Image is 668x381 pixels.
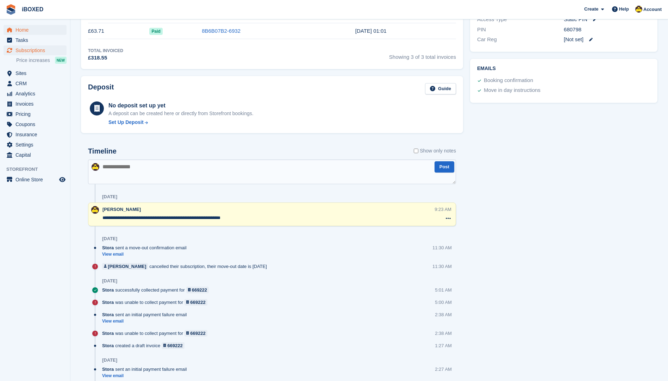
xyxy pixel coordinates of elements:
a: menu [4,140,67,150]
h2: Timeline [88,147,117,155]
td: £63.71 [88,23,149,39]
span: Showing 3 of 3 total invoices [389,48,456,62]
a: 669222 [162,342,185,349]
span: Tasks [15,35,58,45]
div: Static PIN [564,15,650,24]
img: Katie Brown [635,6,642,13]
div: 11:30 AM [432,244,452,251]
div: Move in day instructions [484,86,541,95]
span: Home [15,25,58,35]
span: [PERSON_NAME] [102,207,141,212]
span: CRM [15,79,58,88]
div: was unable to collect payment for [102,299,211,306]
div: [DATE] [102,236,117,242]
a: menu [4,119,67,129]
div: Access Type [477,15,564,24]
a: View email [102,318,190,324]
span: Account [643,6,662,13]
span: Settings [15,140,58,150]
div: successfully collected payment for [102,287,212,293]
div: sent an initial payment failure email [102,311,190,318]
div: 9:23 AM [435,206,451,213]
div: No deposit set up yet [108,101,254,110]
div: created a draft invoice [102,342,188,349]
a: Set Up Deposit [108,119,254,126]
span: Stora [102,244,114,251]
div: 5:01 AM [435,287,452,293]
a: menu [4,130,67,139]
div: 680798 [564,26,650,34]
div: 2:38 AM [435,330,452,337]
a: menu [4,99,67,109]
span: Sites [15,68,58,78]
div: [DATE] [102,278,117,284]
div: 11:30 AM [432,263,452,270]
div: 669222 [167,342,182,349]
span: Subscriptions [15,45,58,55]
div: 1:27 AM [435,342,452,349]
a: View email [102,373,190,379]
a: menu [4,175,67,185]
a: menu [4,25,67,35]
span: Stora [102,342,114,349]
div: sent a move-out confirmation email [102,244,190,251]
a: 669222 [186,287,209,293]
p: A deposit can be created here or directly from Storefront bookings. [108,110,254,117]
a: 669222 [185,299,207,306]
span: Stora [102,366,114,373]
a: menu [4,45,67,55]
div: [DATE] [102,357,117,363]
span: Create [584,6,598,13]
a: Preview store [58,175,67,184]
a: 669222 [185,330,207,337]
div: 669222 [192,287,207,293]
a: [PERSON_NAME] [102,263,148,270]
span: Coupons [15,119,58,129]
div: 2:38 AM [435,311,452,318]
span: Analytics [15,89,58,99]
img: Katie Brown [91,206,99,214]
a: View email [102,251,190,257]
div: sent an initial payment failure email [102,366,190,373]
span: Pricing [15,109,58,119]
div: Set Up Deposit [108,119,144,126]
div: Total Invoiced [88,48,123,54]
span: Insurance [15,130,58,139]
div: 669222 [190,299,205,306]
img: Katie Brown [92,163,99,171]
div: cancelled their subscription, their move-out date is [DATE] [102,263,270,270]
span: Help [619,6,629,13]
span: Stora [102,287,114,293]
span: Capital [15,150,58,160]
span: Stora [102,299,114,306]
a: menu [4,79,67,88]
div: [PERSON_NAME] [108,263,146,270]
div: [Not set] [564,36,650,44]
button: Post [435,161,454,173]
input: Show only notes [414,147,418,155]
div: Car Reg [477,36,564,44]
a: Price increases NEW [16,56,67,64]
label: Show only notes [414,147,456,155]
a: menu [4,89,67,99]
span: Storefront [6,166,70,173]
time: 2025-06-01 00:01:14 UTC [355,28,387,34]
div: [DATE] [102,194,117,200]
div: Booking confirmation [484,76,533,85]
a: Guide [425,83,456,95]
a: menu [4,68,67,78]
span: Price increases [16,57,50,64]
span: Invoices [15,99,58,109]
h2: Emails [477,66,650,71]
a: iBOXED [19,4,46,15]
div: 2:27 AM [435,366,452,373]
div: £318.55 [88,54,123,62]
a: menu [4,35,67,45]
a: 8B6B07B2-6932 [202,28,241,34]
h2: Deposit [88,83,114,95]
span: Stora [102,330,114,337]
span: Stora [102,311,114,318]
div: 669222 [190,330,205,337]
span: Paid [149,28,162,35]
a: menu [4,150,67,160]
